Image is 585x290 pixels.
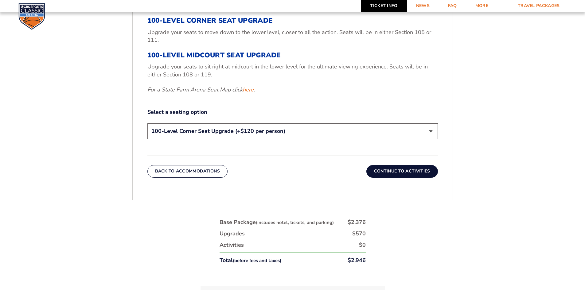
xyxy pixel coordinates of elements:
[18,3,45,30] img: CBS Sports Classic
[147,17,438,25] h3: 100-Level Corner Seat Upgrade
[220,257,281,264] div: Total
[147,165,228,177] button: Back To Accommodations
[359,241,366,249] div: $0
[220,230,245,238] div: Upgrades
[366,165,438,177] button: Continue To Activities
[220,241,244,249] div: Activities
[348,257,366,264] div: $2,946
[147,63,438,78] p: Upgrade your seats to sit right at midcourt in the lower level for the ultimate viewing experienc...
[352,230,366,238] div: $570
[348,218,366,226] div: $2,376
[147,51,438,59] h3: 100-Level Midcourt Seat Upgrade
[256,219,334,226] small: (includes hotel, tickets, and parking)
[233,257,281,264] small: (before fees and taxes)
[243,86,254,94] a: here
[147,86,255,93] em: For a State Farm Arena Seat Map click .
[147,108,438,116] label: Select a seating option
[220,218,334,226] div: Base Package
[147,29,438,44] p: Upgrade your seats to move down to the lower level, closer to all the action. Seats will be in ei...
